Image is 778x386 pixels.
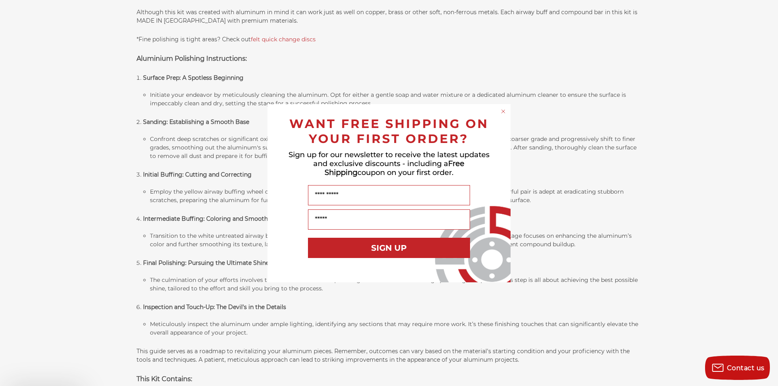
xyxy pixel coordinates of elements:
[308,238,470,258] button: SIGN UP
[705,356,770,380] button: Contact us
[499,107,507,115] button: Close dialog
[727,364,765,372] span: Contact us
[289,116,489,146] span: WANT FREE SHIPPING ON YOUR FIRST ORDER?
[325,159,465,177] span: Free Shipping
[289,150,489,177] span: Sign up for our newsletter to receive the latest updates and exclusive discounts - including a co...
